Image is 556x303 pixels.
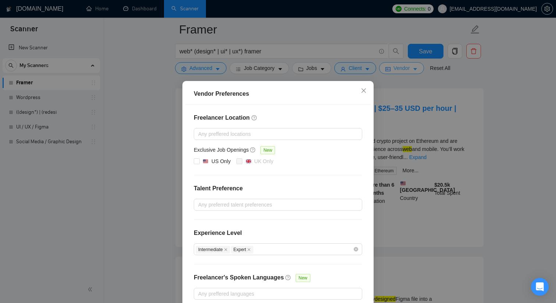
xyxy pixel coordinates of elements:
span: New [296,274,310,282]
h5: Exclusive Job Openings [194,146,249,154]
h4: Freelancer's Spoken Languages [194,273,284,282]
div: Open Intercom Messenger [531,278,549,296]
span: close-circle [354,247,358,251]
span: close [224,248,228,251]
button: Close [354,81,374,101]
h4: Experience Level [194,229,242,237]
div: UK Only [254,157,273,165]
div: Vendor Preferences [194,89,362,98]
img: 🇺🇸 [203,159,208,164]
span: close [247,248,251,251]
h4: Talent Preference [194,184,362,193]
img: 🇬🇧 [246,159,251,164]
span: New [260,146,275,154]
span: Intermediate [196,246,230,254]
h4: Freelancer Location [194,113,362,122]
span: Expert [231,246,254,254]
span: question-circle [285,275,291,281]
span: close [361,88,367,94]
span: question-circle [250,147,256,153]
span: question-circle [252,115,257,121]
div: US Only [211,157,231,165]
